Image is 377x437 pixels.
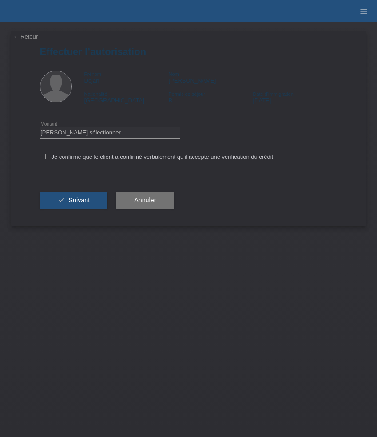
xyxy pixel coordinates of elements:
[168,91,253,104] div: B
[84,71,169,84] div: Dejan
[253,91,337,104] div: [DATE]
[253,91,293,97] span: Date d'immigration
[84,71,102,77] span: Prénom
[168,71,253,84] div: [PERSON_NAME]
[134,197,156,204] span: Annuler
[116,192,174,209] button: Annuler
[359,7,368,16] i: menu
[40,192,108,209] button: check Suivant
[13,33,38,40] a: ← Retour
[168,71,179,77] span: Nom
[84,91,169,104] div: [GEOGRAPHIC_DATA]
[58,197,65,204] i: check
[355,8,373,14] a: menu
[168,91,205,97] span: Permis de séjour
[40,46,337,57] h1: Effectuer l’autorisation
[40,154,275,160] label: Je confirme que le client a confirmé verbalement qu'il accepte une vérification du crédit.
[68,197,90,204] span: Suivant
[84,91,107,97] span: Nationalité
